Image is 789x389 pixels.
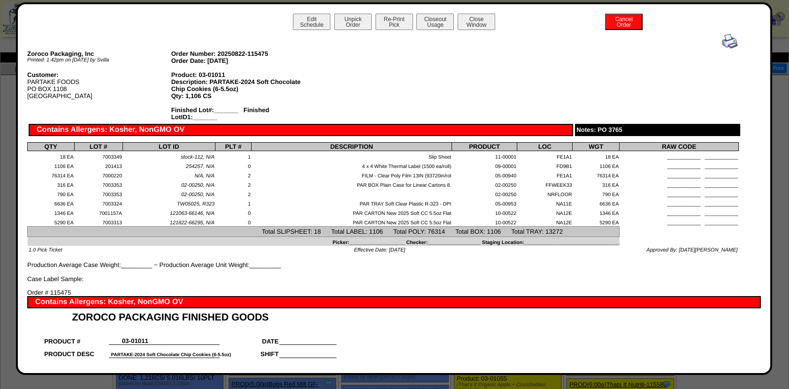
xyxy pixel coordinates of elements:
[28,207,75,217] td: 1346 EA
[452,151,517,160] td: 11-00001
[620,170,739,179] td: ____________ ____________
[194,173,214,179] span: N/A, N/A
[452,143,517,151] th: PRODUCT
[517,160,573,170] td: FD9B1
[29,124,573,136] div: Contains Allergens: Kosher, NonGMO OV
[220,345,279,358] td: SHIFT
[452,179,517,189] td: 02-00250
[171,71,315,78] div: Product: 03-01011
[74,207,123,217] td: 7001157A
[573,170,620,179] td: 76314 EA
[573,143,620,151] th: WGT
[74,198,123,207] td: 7003324
[517,151,573,160] td: FE1A1
[573,198,620,207] td: 6636 EA
[215,207,251,217] td: 0
[27,71,171,78] div: Customer:
[517,198,573,207] td: NA11E
[252,207,452,217] td: PAR CARTON New 2025 Soft CC 5.5oz Flat
[620,207,739,217] td: ____________ ____________
[620,179,739,189] td: ____________ ____________
[29,247,62,253] span: 1.0 Pick Ticket
[186,164,214,169] span: 254257, N/A
[28,217,75,226] td: 5290 EA
[44,308,337,323] td: ZOROCO PACKAGING FINISHED GOODS
[573,151,620,160] td: 18 EA
[452,170,517,179] td: 05-00940
[575,124,740,136] div: Notes: PO 3765
[44,358,109,371] td: LOT NUMBER
[416,14,454,30] button: CloseoutUsage
[28,227,620,236] td: Total SLIPSHEET: 18 Total LABEL: 1106 Total POLY: 76314 Total BOX: 1106 Total TRAY: 13272
[215,160,251,170] td: 0
[722,34,737,49] img: print.gif
[27,57,171,63] div: Printed: 1:42pm on [DATE] by Svilla
[646,247,737,253] span: Approved By: [DATE][PERSON_NAME]
[573,179,620,189] td: 316 EA
[171,92,315,99] div: Qty: 1,106 CS
[74,160,123,170] td: 201413
[452,160,517,170] td: 09-00001
[215,189,251,198] td: 2
[220,332,279,345] td: DATE
[171,57,315,64] div: Order Date: [DATE]
[171,107,315,121] div: Finished Lot#:_______ Finished LotID1:_______
[252,198,452,207] td: PAR TRAY Soft Clear Plastic R-323 - DPI
[620,189,739,198] td: ____________ ____________
[170,211,214,216] span: 121063-66146, N/A
[181,192,214,198] span: 02-00250, N/A
[44,332,109,345] td: PRODUCT #
[28,236,620,246] td: Picker:____________________ Checker:___________________ Staging Location:________________________...
[28,170,75,179] td: 76314 EA
[74,143,123,151] th: LOT #
[28,179,75,189] td: 316 EA
[170,220,214,226] span: 121822-66295, N/A
[215,143,251,151] th: PLT #
[252,217,452,226] td: PAR CARTON New 2025 Soft CC 5.5oz Flat
[354,247,405,253] span: Effective Date: [DATE]
[452,217,517,226] td: 10-00522
[74,151,123,160] td: 7003349
[74,170,123,179] td: 7000220
[44,345,109,358] td: PRODUCT DESC
[620,160,739,170] td: ____________ ____________
[28,151,75,160] td: 18 EA
[28,198,75,207] td: 6636 EA
[252,151,452,160] td: Slip Sheet
[573,207,620,217] td: 1346 EA
[620,143,739,151] th: RAW CODE
[573,160,620,170] td: 1106 EA
[252,160,452,170] td: 4 x 4 White Thermal Label (1500 ea/roll)
[458,14,495,30] button: CloseWindow
[181,183,214,188] span: 02-00250, N/A
[252,143,452,151] th: DESCRIPTION
[452,198,517,207] td: 05-00953
[452,207,517,217] td: 10-00522
[28,189,75,198] td: 790 EA
[517,217,573,226] td: NA12E
[334,14,372,30] button: UnpickOrder
[620,198,739,207] td: ____________ ____________
[375,14,413,30] button: Re-PrintPick
[215,198,251,207] td: 1
[27,34,739,282] div: Production Average Case Weight:_________ ~ Production Average Unit Weight:_________ Case Label Sa...
[293,14,330,30] button: EditSchedule
[74,217,123,226] td: 7003313
[517,189,573,198] td: NRFLOOR
[517,179,573,189] td: FFWEEK33
[111,352,231,358] font: PARTAKE-2024 Soft Chocolate Chip Cookies (6-5.5oz)
[605,14,643,30] button: CancelOrder
[181,154,214,160] span: stock-112, N/A
[452,189,517,198] td: 02-00250
[573,189,620,198] td: 790 EA
[215,179,251,189] td: 2
[517,143,573,151] th: LOC
[109,332,161,345] td: 03-01011
[620,217,739,226] td: ____________ ____________
[517,170,573,179] td: FE1A1
[215,217,251,226] td: 0
[28,160,75,170] td: 1106 EA
[123,143,215,151] th: LOT ID
[252,170,452,179] td: FILM - Clear Poly Film 13IN (93720in/rol
[171,78,315,92] div: Description: PARTAKE-2024 Soft Chocolate Chip Cookies (6-5.5oz)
